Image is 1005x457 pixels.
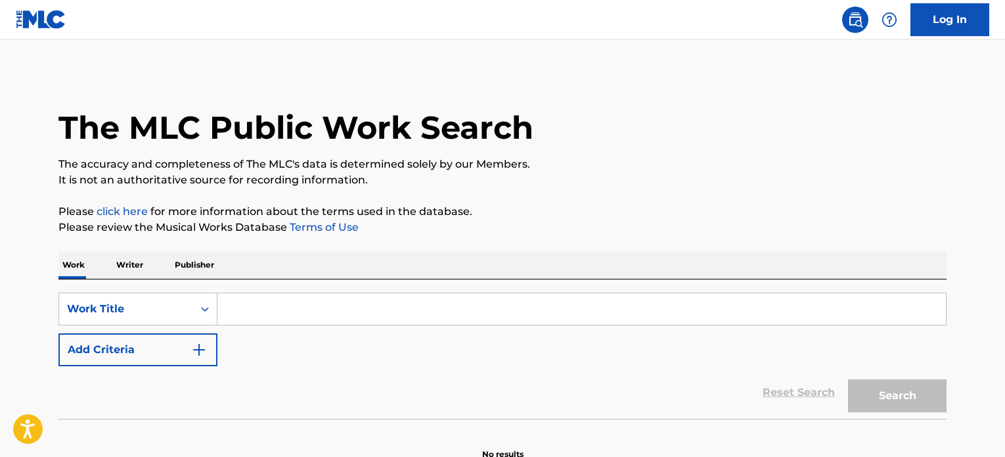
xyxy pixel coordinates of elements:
[58,220,947,235] p: Please review the Musical Works Database
[58,204,947,220] p: Please for more information about the terms used in the database.
[191,342,207,358] img: 9d2ae6d4665cec9f34b9.svg
[847,12,863,28] img: search
[58,108,533,147] h1: The MLC Public Work Search
[112,251,147,279] p: Writer
[58,333,217,366] button: Add Criteria
[910,3,989,36] a: Log In
[58,172,947,188] p: It is not an authoritative source for recording information.
[876,7,903,33] div: Help
[842,7,868,33] a: Public Search
[58,293,947,419] form: Search Form
[58,251,89,279] p: Work
[171,251,218,279] p: Publisher
[287,221,359,233] a: Terms of Use
[67,301,185,317] div: Work Title
[882,12,897,28] img: help
[97,205,148,218] a: click here
[58,156,947,172] p: The accuracy and completeness of The MLC's data is determined solely by our Members.
[16,10,66,29] img: MLC Logo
